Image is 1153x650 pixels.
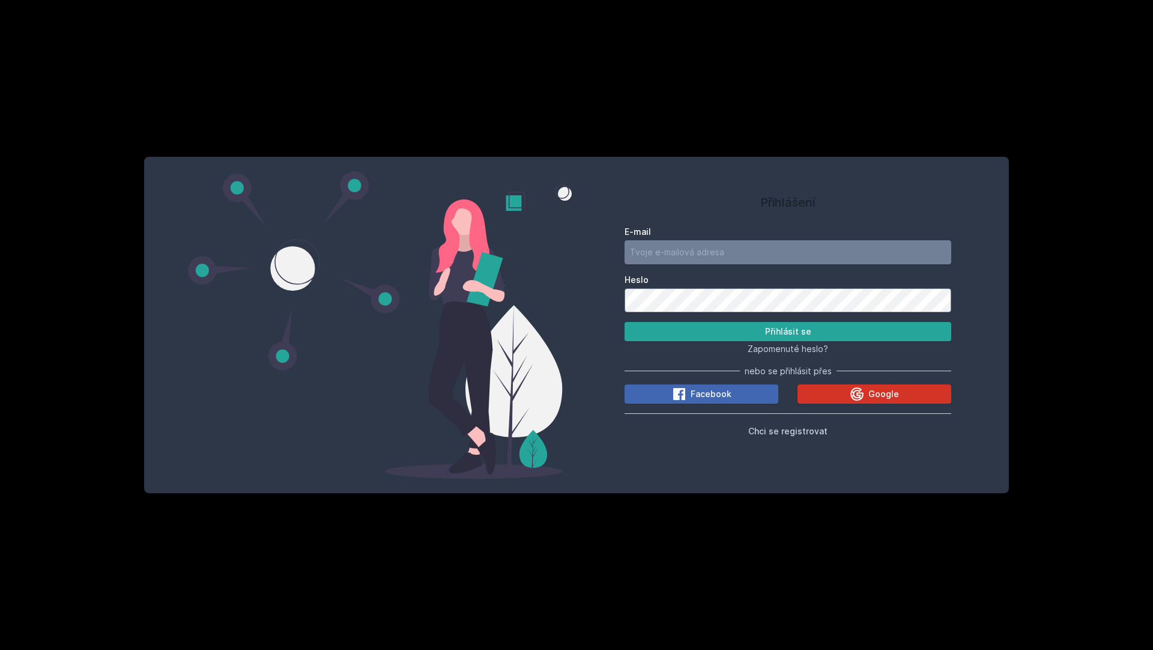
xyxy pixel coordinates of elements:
[691,388,731,400] span: Facebook
[625,274,951,286] label: Heslo
[748,424,828,438] button: Chci se registrovat
[625,384,778,404] button: Facebook
[745,365,832,377] span: nebo se přihlásit přes
[625,322,951,341] button: Přihlásit se
[748,344,828,354] span: Zapomenuté heslo?
[868,388,899,400] span: Google
[625,240,951,264] input: Tvoje e-mailová adresa
[748,426,828,436] span: Chci se registrovat
[797,384,951,404] button: Google
[625,226,951,238] label: E-mail
[625,193,951,211] h1: Přihlášení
